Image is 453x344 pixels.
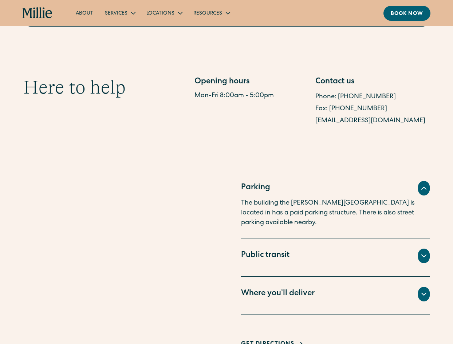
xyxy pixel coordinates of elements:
[391,10,423,18] div: Book now
[194,76,309,88] div: Opening hours
[241,198,430,228] p: The building the [PERSON_NAME][GEOGRAPHIC_DATA] is located in has a paid parking structure. There...
[383,6,430,21] a: Book now
[188,7,235,19] div: Resources
[315,76,430,88] div: Contact us
[315,118,425,124] a: [EMAIL_ADDRESS][DOMAIN_NAME]
[99,7,141,19] div: Services
[146,10,174,17] div: Locations
[23,76,126,99] h2: Here to help
[315,106,387,112] a: Fax: [PHONE_NUMBER]
[193,10,222,17] div: Resources
[241,182,270,194] div: Parking
[141,7,188,19] div: Locations
[194,91,309,101] div: Mon-Fri 8:00am - 5:00pm
[315,94,396,100] a: Phone: [PHONE_NUMBER]
[241,250,289,262] div: Public transit
[105,10,127,17] div: Services
[241,288,315,300] div: Where you’ll deliver
[70,7,99,19] a: About
[23,7,52,19] a: home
